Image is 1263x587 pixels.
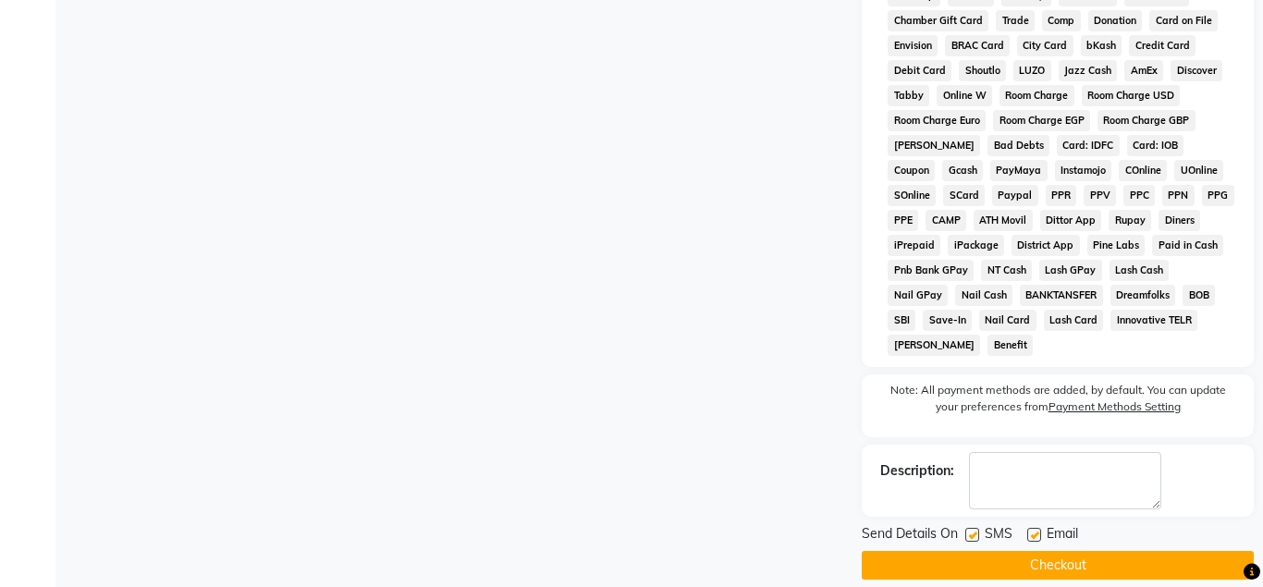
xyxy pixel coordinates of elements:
span: iPackage [948,235,1004,256]
span: Lash Card [1044,310,1104,331]
span: AmEx [1124,60,1163,81]
span: PayMaya [990,160,1048,181]
span: Room Charge EGP [993,110,1090,131]
span: ATH Movil [974,210,1033,231]
span: PPC [1123,185,1155,206]
span: Bad Debts [987,135,1049,156]
span: Room Charge USD [1082,85,1181,106]
span: PPN [1162,185,1195,206]
span: Gcash [942,160,983,181]
span: PPG [1202,185,1234,206]
span: NT Cash [981,260,1032,281]
button: Checkout [862,551,1254,580]
span: Envision [888,35,938,56]
span: Innovative TELR [1110,310,1197,331]
span: Credit Card [1129,35,1196,56]
span: Lash Cash [1110,260,1170,281]
span: PPV [1084,185,1116,206]
span: Email [1047,524,1078,547]
div: Description: [880,461,954,481]
span: [PERSON_NAME] [888,335,980,356]
span: Room Charge Euro [888,110,986,131]
span: Card: IDFC [1057,135,1120,156]
span: BOB [1183,285,1215,306]
span: UOnline [1174,160,1223,181]
span: Card: IOB [1127,135,1184,156]
span: Nail Cash [955,285,1012,306]
span: BANKTANSFER [1020,285,1103,306]
span: PPE [888,210,918,231]
span: Room Charge GBP [1097,110,1196,131]
span: Nail GPay [888,285,948,306]
span: [PERSON_NAME] [888,135,980,156]
span: Pine Labs [1087,235,1146,256]
label: Note: All payment methods are added, by default. You can update your preferences from [880,382,1235,422]
span: Lash GPay [1039,260,1102,281]
span: iPrepaid [888,235,940,256]
span: Diners [1159,210,1200,231]
span: bKash [1081,35,1122,56]
span: Pnb Bank GPay [888,260,974,281]
span: Card on File [1149,10,1218,31]
span: Donation [1088,10,1143,31]
span: Room Charge [999,85,1074,106]
span: Dittor App [1040,210,1102,231]
span: Instamojo [1055,160,1112,181]
span: Debit Card [888,60,951,81]
span: SCard [943,185,985,206]
span: Online W [937,85,992,106]
span: Save-In [923,310,972,331]
span: LUZO [1013,60,1051,81]
span: Dreamfolks [1110,285,1176,306]
span: SOnline [888,185,936,206]
span: District App [1012,235,1080,256]
span: Rupay [1109,210,1151,231]
span: Trade [996,10,1035,31]
span: SMS [985,524,1012,547]
span: Nail Card [979,310,1036,331]
span: Tabby [888,85,929,106]
span: Coupon [888,160,935,181]
span: Send Details On [862,524,958,547]
span: COnline [1119,160,1167,181]
span: Benefit [987,335,1033,356]
span: Paid in Cash [1152,235,1223,256]
span: Shoutlo [959,60,1006,81]
span: Jazz Cash [1059,60,1118,81]
span: Paypal [992,185,1038,206]
span: Comp [1042,10,1081,31]
span: Discover [1171,60,1222,81]
label: Payment Methods Setting [1048,398,1181,415]
span: CAMP [926,210,966,231]
span: BRAC Card [945,35,1010,56]
span: SBI [888,310,915,331]
span: Chamber Gift Card [888,10,988,31]
span: PPR [1046,185,1077,206]
span: City Card [1017,35,1073,56]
